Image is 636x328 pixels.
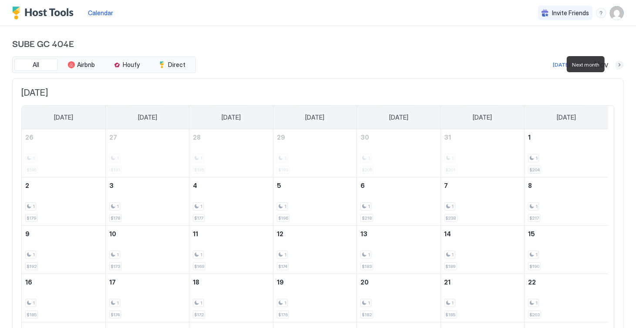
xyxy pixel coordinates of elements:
a: Friday [464,106,501,129]
a: November 13, 2025 [357,226,440,242]
span: $169 [194,264,204,269]
button: Next month [615,60,624,69]
a: November 3, 2025 [106,177,189,194]
span: 1 [200,204,202,209]
span: 1 [117,300,119,306]
span: $176 [278,312,288,318]
span: 2 [25,182,29,189]
td: November 17, 2025 [105,274,189,322]
td: November 22, 2025 [525,274,608,322]
td: November 12, 2025 [273,226,357,274]
span: $190 [529,264,539,269]
span: 1 [284,204,286,209]
td: November 10, 2025 [105,226,189,274]
td: November 5, 2025 [273,177,357,226]
span: Airbnb [77,61,95,69]
a: October 29, 2025 [273,129,357,145]
span: 8 [528,182,532,189]
span: 20 [360,278,369,286]
span: 19 [277,278,284,286]
a: November 21, 2025 [441,274,524,290]
span: 17 [109,278,116,286]
a: November 22, 2025 [525,274,608,290]
span: 26 [25,134,34,141]
a: November 18, 2025 [189,274,273,290]
span: 1 [535,155,538,161]
span: [DATE] [389,114,408,121]
span: $179 [27,215,36,221]
span: $218 [362,215,372,221]
a: Monday [129,106,166,129]
span: $217 [529,215,539,221]
td: November 16, 2025 [22,274,105,322]
span: $174 [278,264,287,269]
span: $185 [446,312,456,318]
td: October 30, 2025 [357,129,441,177]
span: 3 [109,182,114,189]
td: October 26, 2025 [22,129,105,177]
td: November 9, 2025 [22,226,105,274]
a: November 19, 2025 [273,274,357,290]
span: 1 [368,252,370,258]
a: November 8, 2025 [525,177,608,194]
span: 29 [277,134,285,141]
td: November 19, 2025 [273,274,357,322]
td: November 4, 2025 [189,177,273,226]
span: $192 [27,264,37,269]
div: User profile [610,6,624,20]
span: Invite Friends [552,9,589,17]
a: Host Tools Logo [12,7,77,20]
span: $196 [278,215,288,221]
a: November 17, 2025 [106,274,189,290]
a: November 14, 2025 [441,226,524,242]
a: October 27, 2025 [106,129,189,145]
td: November 11, 2025 [189,226,273,274]
span: $182 [362,312,372,318]
span: 18 [193,278,199,286]
span: 1 [452,300,454,306]
span: 11 [193,230,198,238]
span: [DATE] [222,114,241,121]
span: $189 [446,264,456,269]
span: $177 [194,215,203,221]
span: 31 [444,134,451,141]
span: Next month [572,61,599,68]
span: Direct [168,61,185,69]
a: November 20, 2025 [357,274,440,290]
span: 1 [535,252,538,258]
span: $203 [529,312,540,318]
span: 4 [193,182,197,189]
td: November 21, 2025 [441,274,524,322]
a: October 26, 2025 [22,129,105,145]
a: Wednesday [296,106,333,129]
span: 1 [33,204,35,209]
td: October 28, 2025 [189,129,273,177]
span: [DATE] [138,114,157,121]
span: 1 [452,252,454,258]
span: 10 [109,230,116,238]
td: November 7, 2025 [441,177,524,226]
span: $238 [446,215,456,221]
td: November 14, 2025 [441,226,524,274]
td: November 18, 2025 [189,274,273,322]
span: Houfy [123,61,140,69]
button: Direct [150,59,194,71]
td: November 1, 2025 [525,129,608,177]
span: 1 [528,134,531,141]
a: November 5, 2025 [273,177,357,194]
div: tab-group [12,57,196,73]
span: [DATE] [473,114,492,121]
td: November 6, 2025 [357,177,441,226]
span: 1 [200,252,202,258]
button: All [14,59,58,71]
a: Tuesday [213,106,249,129]
span: 14 [444,230,451,238]
span: 6 [360,182,365,189]
span: 1 [452,204,454,209]
span: $204 [529,167,540,173]
td: November 20, 2025 [357,274,441,322]
a: November 1, 2025 [525,129,608,145]
span: 1 [117,204,119,209]
a: October 28, 2025 [189,129,273,145]
td: November 13, 2025 [357,226,441,274]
